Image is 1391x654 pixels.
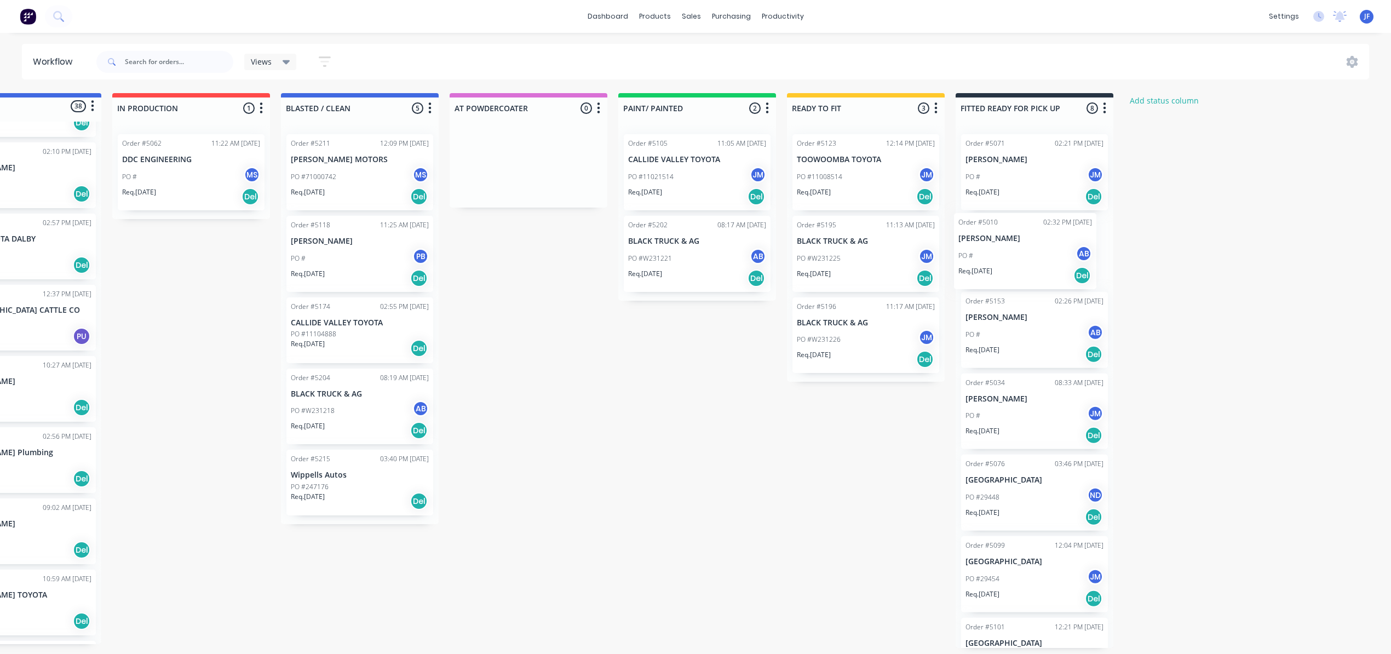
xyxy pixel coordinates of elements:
[749,102,761,114] span: 2
[634,8,676,25] div: products
[243,102,255,114] span: 1
[117,102,225,114] input: Enter column name…
[582,8,634,25] a: dashboard
[792,102,900,114] input: Enter column name…
[623,102,731,114] input: Enter column name…
[676,8,706,25] div: sales
[1263,8,1304,25] div: settings
[1124,93,1205,108] button: Add status column
[412,102,423,114] span: 5
[33,55,78,68] div: Workflow
[20,8,36,25] img: Factory
[961,102,1068,114] input: Enter column name…
[251,56,272,67] span: Views
[756,8,809,25] div: productivity
[286,102,394,114] input: Enter column name…
[580,102,592,114] span: 0
[455,102,562,114] input: Enter column name…
[918,102,929,114] span: 3
[125,51,233,73] input: Search for orders...
[71,100,86,112] span: 38
[1087,102,1098,114] span: 8
[1364,12,1370,21] span: JF
[706,8,756,25] div: purchasing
